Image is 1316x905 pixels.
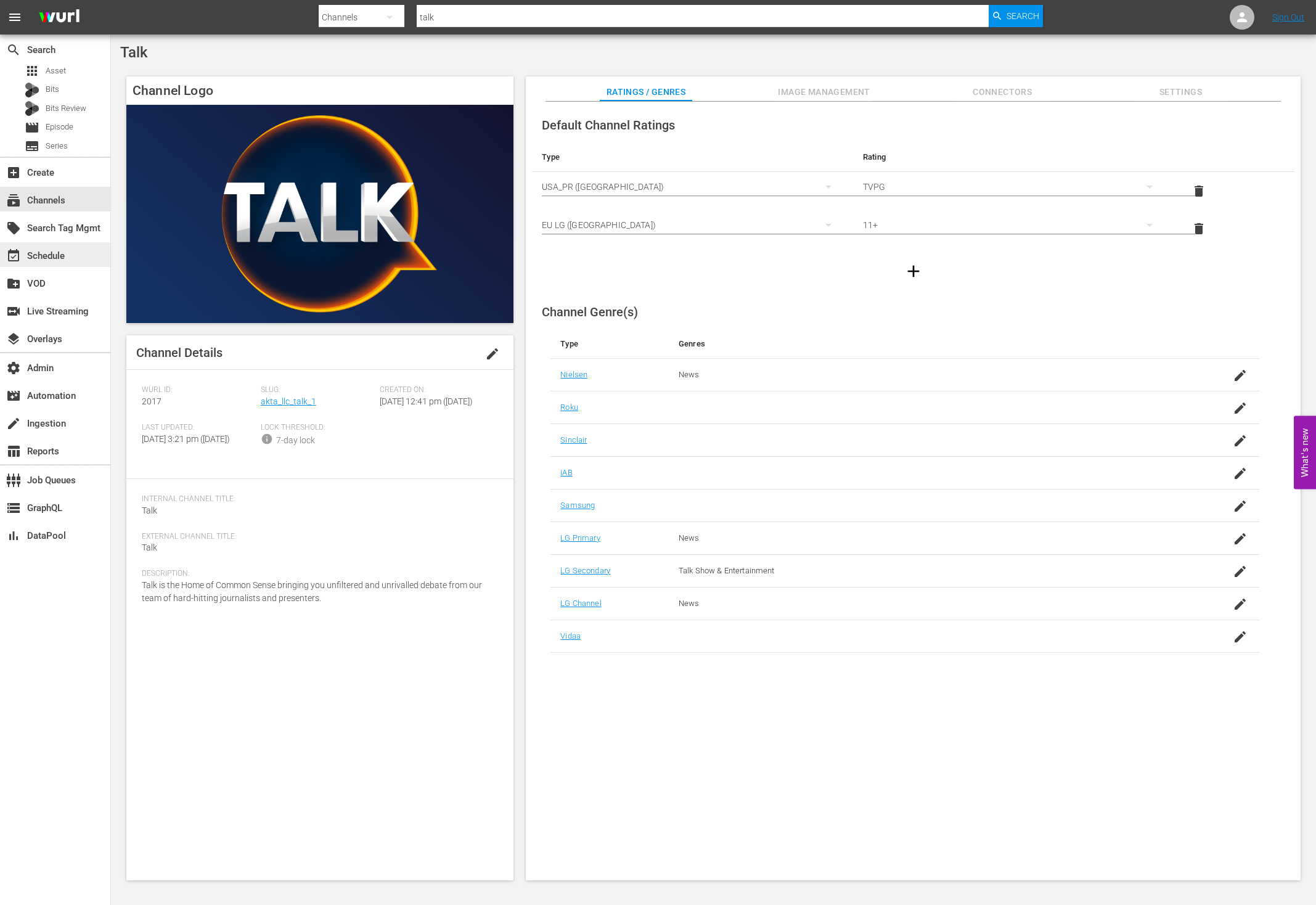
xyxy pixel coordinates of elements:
a: Samsung [560,501,595,510]
div: 11+ [863,208,1164,242]
th: Rating [853,142,1174,172]
span: Ingestion [6,416,21,431]
span: Internal Channel Title: [142,494,492,504]
span: Bits [46,83,59,96]
div: USA_PR ([GEOGRAPHIC_DATA]) [542,170,843,204]
span: Live Streaming [6,304,21,319]
a: Sinclair [560,435,587,444]
div: EU LG ([GEOGRAPHIC_DATA]) [542,208,843,242]
a: akta_llc_talk_1 [261,396,316,406]
span: GraphQL [6,501,21,515]
div: 7-day lock [276,434,315,447]
span: Job Queues [6,473,21,488]
span: Bits Review [46,102,86,115]
span: Settings [1134,84,1227,100]
a: IAB [560,468,572,477]
button: Search [989,5,1043,27]
span: Image Management [778,84,870,100]
span: delete [1191,221,1206,236]
span: Last Updated: [142,423,255,433]
span: Search Tag Mgmt [6,221,21,235]
button: Open Feedback Widget [1294,416,1316,489]
span: Asset [25,63,39,78]
span: [DATE] 3:21 pm ([DATE]) [142,434,230,444]
span: Connectors [956,84,1048,100]
span: Talk is the Home of Common Sense bringing you unfiltered and unrivalled debate from our team of h... [142,580,482,603]
span: Search [1007,5,1039,27]
span: delete [1191,184,1206,199]
span: Wurl ID: [142,385,255,395]
span: Talk [142,543,157,552]
div: TVPG [863,170,1164,204]
span: Created On: [380,385,492,395]
th: Genres [669,329,1181,359]
img: Talk [126,105,513,322]
img: ans4CAIJ8jUAAAAAAAAAAAAAAAAAAAAAAAAgQb4GAAAAAAAAAAAAAAAAAAAAAAAAJMjXAAAAAAAAAAAAAAAAAAAAAAAAgAT5G... [30,3,89,32]
a: Vidaa [560,631,581,641]
span: Admin [6,361,21,375]
a: Sign Out [1272,12,1304,22]
span: Default Channel Ratings [542,118,675,133]
a: Roku [560,403,578,412]
span: Lock Threshold: [261,423,374,433]
span: Episode [46,121,73,133]
button: edit [478,339,507,369]
span: Channels [6,193,21,208]
button: delete [1184,176,1214,206]
span: [DATE] 12:41 pm ([DATE]) [380,396,473,406]
span: 2017 [142,396,161,406]
span: Overlays [6,332,21,346]
span: Create [6,165,21,180]
span: menu [7,10,22,25]
th: Type [532,142,853,172]
button: delete [1184,214,1214,244]
a: LG Channel [560,599,601,608]
span: Slug: [261,385,374,395]
span: Episode [25,120,39,135]
a: LG Secondary [560,566,610,575]
span: Search [6,43,21,57]
span: Reports [6,444,21,459]
a: Nielsen [560,370,587,379]
span: Series [46,140,68,152]
span: edit [485,346,500,361]
span: info [261,433,273,445]
span: Series [25,139,39,154]
span: Asset [46,65,66,77]
span: VOD [6,276,21,291]
a: LG Primary [560,533,600,543]
span: Talk [120,44,148,61]
span: Description: [142,569,492,579]
span: Talk [142,506,157,515]
span: DataPool [6,528,21,543]
span: Automation [6,388,21,403]
th: Type [550,329,669,359]
table: simple table [532,142,1294,248]
div: Bits [25,83,39,97]
span: Channel Genre(s) [542,305,638,319]
span: Schedule [6,248,21,263]
div: Bits Review [25,101,39,116]
span: Channel Details [136,345,223,360]
span: External Channel Title: [142,532,492,542]
h4: Channel Logo [126,76,513,105]
span: Ratings / Genres [600,84,692,100]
